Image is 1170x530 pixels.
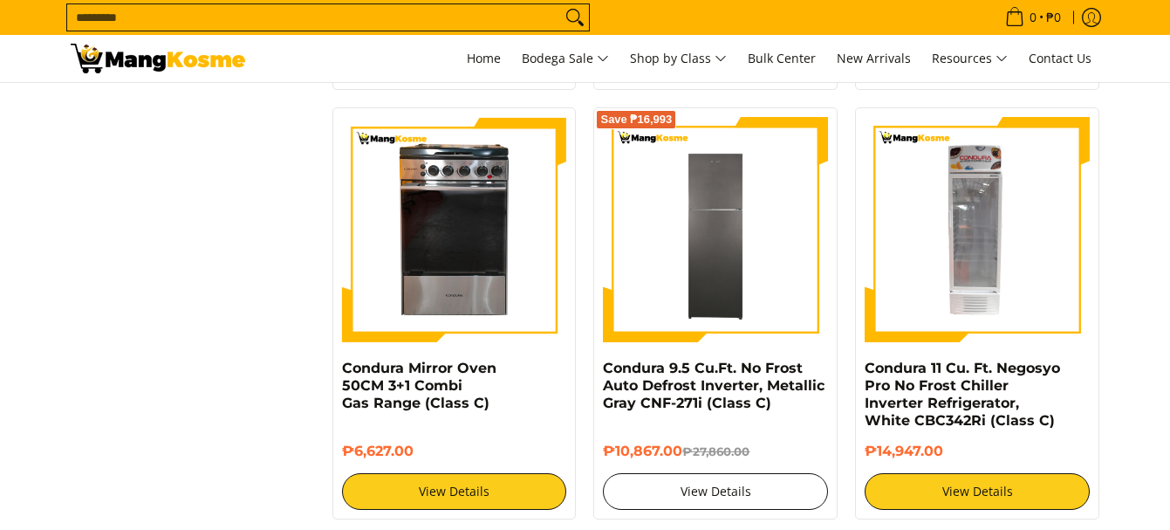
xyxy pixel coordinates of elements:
span: Bulk Center [748,50,816,66]
a: View Details [603,473,828,510]
a: Bodega Sale [513,35,618,82]
h6: ₱10,867.00 [603,443,828,460]
a: New Arrivals [828,35,920,82]
span: ₱0 [1043,11,1064,24]
h6: ₱14,947.00 [865,443,1090,460]
span: Save ₱16,993 [600,114,672,125]
a: Condura Mirror Oven 50CM 3+1 Combi Gas Range (Class C) [342,360,496,411]
a: Bulk Center [739,35,824,82]
span: • [1000,8,1066,27]
img: Condura 11 Cu. Ft. Negosyo Pro No Frost Chiller Inverter Refrigerator, White CBC342Ri (Class C) [865,117,1090,342]
span: Contact Us [1029,50,1091,66]
img: Condura 9.5 Cu.Ft. No Frost Auto Defrost Inverter, Metallic Gray CNF-271i (Class C) [603,117,828,342]
span: Shop by Class [630,48,727,70]
img: Condura Mirror Oven 50CM 3+1 Combi Gas Range (Class C) [342,117,567,342]
a: View Details [865,473,1090,510]
button: Search [561,4,589,31]
a: Shop by Class [621,35,736,82]
span: Resources [932,48,1008,70]
a: Home [458,35,510,82]
span: New Arrivals [837,50,911,66]
a: Resources [923,35,1016,82]
nav: Main Menu [263,35,1100,82]
a: View Details [342,473,567,510]
span: 0 [1027,11,1039,24]
span: Bodega Sale [522,48,609,70]
img: Class C Home &amp; Business Appliances: Up to 70% Off l Mang Kosme [71,44,245,73]
a: Contact Us [1020,35,1100,82]
span: Home [467,50,501,66]
a: Condura 11 Cu. Ft. Negosyo Pro No Frost Chiller Inverter Refrigerator, White CBC342Ri (Class C) [865,360,1060,429]
del: ₱27,860.00 [682,444,749,458]
a: Condura 9.5 Cu.Ft. No Frost Auto Defrost Inverter, Metallic Gray CNF-271i (Class C) [603,360,824,411]
h6: ₱6,627.00 [342,443,567,460]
